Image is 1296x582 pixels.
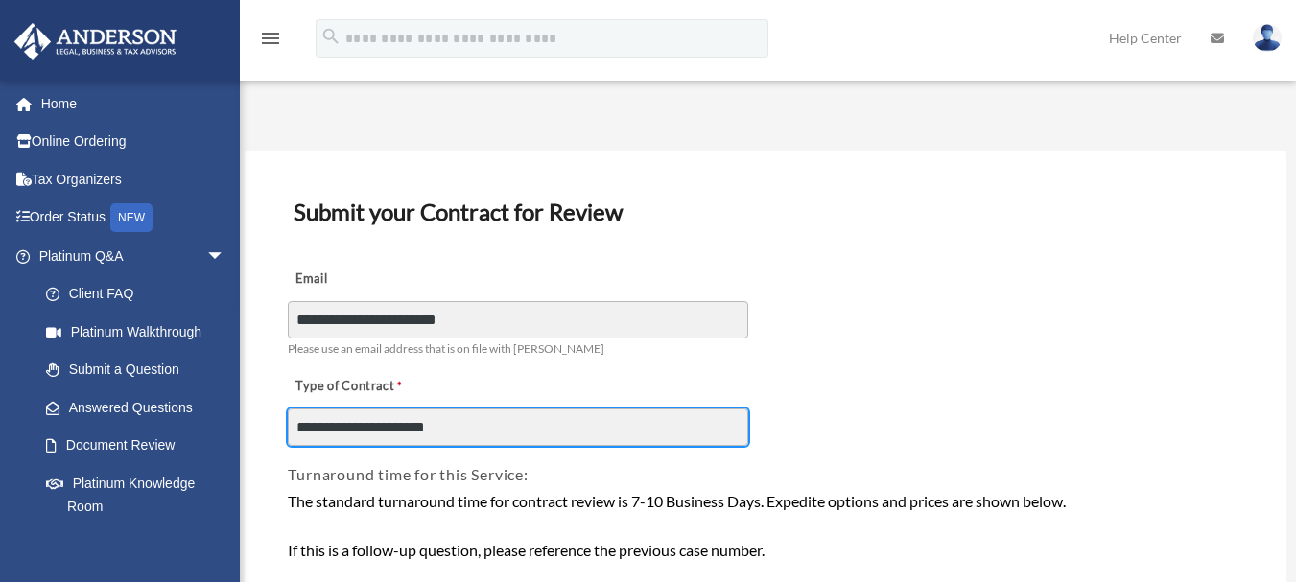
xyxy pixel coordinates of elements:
a: Platinum Q&Aarrow_drop_down [13,237,254,275]
a: Document Review [27,427,245,465]
i: search [320,26,342,47]
label: Type of Contract [288,373,480,400]
label: Email [288,266,480,292]
a: Answered Questions [27,388,254,427]
span: Please use an email address that is on file with [PERSON_NAME] [288,341,604,356]
a: Platinum Knowledge Room [27,464,254,525]
a: Tax Organizers [13,160,254,198]
a: Platinum Walkthrough [27,313,254,351]
a: Online Ordering [13,123,254,161]
i: menu [259,27,282,50]
a: Submit a Question [27,351,254,389]
span: arrow_drop_down [206,237,245,276]
span: Turnaround time for this Service: [288,465,528,483]
img: Anderson Advisors Platinum Portal [9,23,182,60]
img: User Pic [1253,24,1282,52]
h3: Submit your Contract for Review [286,192,1244,232]
a: menu [259,34,282,50]
a: Client FAQ [27,275,254,314]
div: NEW [110,203,153,232]
div: The standard turnaround time for contract review is 7-10 Business Days. Expedite options and pric... [288,489,1242,563]
a: Home [13,84,254,123]
a: Order StatusNEW [13,198,254,238]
